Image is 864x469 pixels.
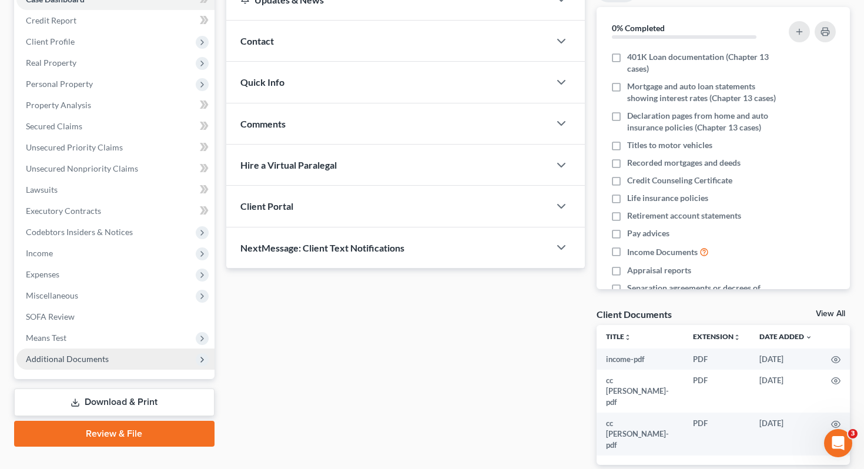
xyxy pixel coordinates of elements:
[16,116,215,137] a: Secured Claims
[627,264,691,276] span: Appraisal reports
[750,413,822,455] td: [DATE]
[627,175,732,186] span: Credit Counseling Certificate
[734,334,741,341] i: unfold_more
[26,58,76,68] span: Real Property
[16,10,215,31] a: Credit Report
[14,421,215,447] a: Review & File
[26,206,101,216] span: Executory Contracts
[627,81,776,104] span: Mortgage and auto loan statements showing interest rates (Chapter 13 cases)
[627,227,669,239] span: Pay advices
[597,413,684,455] td: cc [PERSON_NAME]-pdf
[627,192,708,204] span: Life insurance policies
[597,349,684,370] td: income-pdf
[240,76,284,88] span: Quick Info
[26,333,66,343] span: Means Test
[606,332,631,341] a: Titleunfold_more
[26,121,82,131] span: Secured Claims
[16,200,215,222] a: Executory Contracts
[26,248,53,258] span: Income
[627,282,776,306] span: Separation agreements or decrees of divorces
[26,354,109,364] span: Additional Documents
[848,429,858,438] span: 3
[627,210,741,222] span: Retirement account statements
[684,349,750,370] td: PDF
[824,429,852,457] iframe: Intercom live chat
[750,370,822,413] td: [DATE]
[627,246,698,258] span: Income Documents
[693,332,741,341] a: Extensionunfold_more
[16,137,215,158] a: Unsecured Priority Claims
[627,139,712,151] span: Titles to motor vehicles
[26,290,78,300] span: Miscellaneous
[26,79,93,89] span: Personal Property
[16,158,215,179] a: Unsecured Nonpriority Claims
[627,157,741,169] span: Recorded mortgages and deeds
[26,227,133,237] span: Codebtors Insiders & Notices
[759,332,812,341] a: Date Added expand_more
[597,308,672,320] div: Client Documents
[14,388,215,416] a: Download & Print
[26,269,59,279] span: Expenses
[240,35,274,46] span: Contact
[26,311,75,321] span: SOFA Review
[624,334,631,341] i: unfold_more
[240,159,337,170] span: Hire a Virtual Paralegal
[26,163,138,173] span: Unsecured Nonpriority Claims
[627,110,776,133] span: Declaration pages from home and auto insurance policies (Chapter 13 cases)
[627,51,776,75] span: 401K Loan documentation (Chapter 13 cases)
[26,36,75,46] span: Client Profile
[240,242,404,253] span: NextMessage: Client Text Notifications
[240,200,293,212] span: Client Portal
[750,349,822,370] td: [DATE]
[805,334,812,341] i: expand_more
[684,413,750,455] td: PDF
[684,370,750,413] td: PDF
[240,118,286,129] span: Comments
[16,179,215,200] a: Lawsuits
[612,23,665,33] strong: 0% Completed
[26,142,123,152] span: Unsecured Priority Claims
[597,370,684,413] td: cc [PERSON_NAME]-pdf
[816,310,845,318] a: View All
[26,185,58,195] span: Lawsuits
[26,15,76,25] span: Credit Report
[26,100,91,110] span: Property Analysis
[16,306,215,327] a: SOFA Review
[16,95,215,116] a: Property Analysis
